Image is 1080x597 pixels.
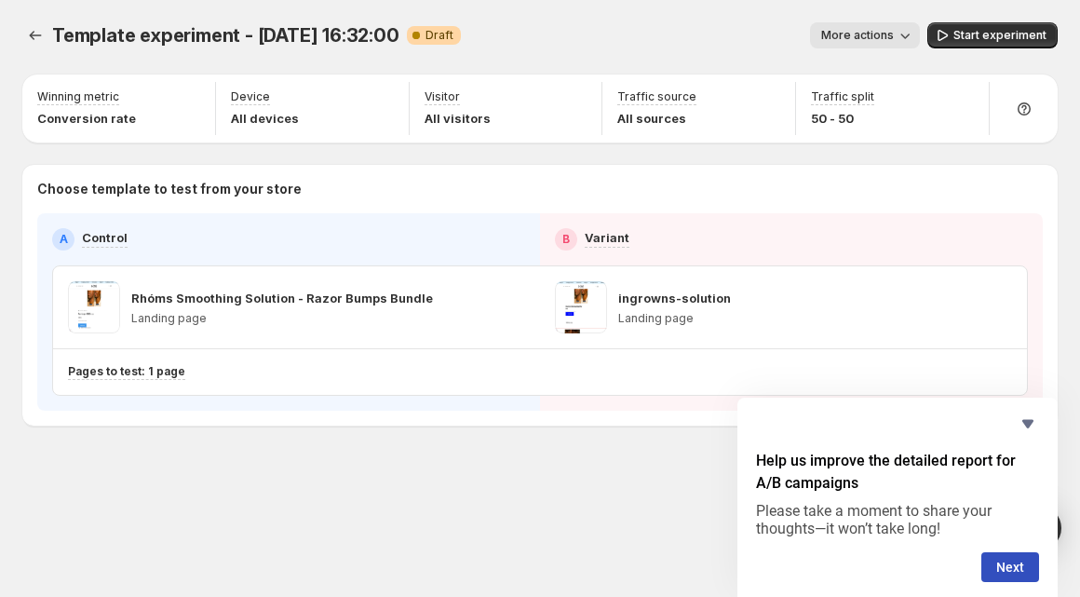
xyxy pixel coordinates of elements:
[131,289,433,307] p: Rhóms Smoothing Solution - Razor Bumps Bundle
[756,450,1039,495] h2: Help us improve the detailed report for A/B campaigns
[555,281,607,333] img: ingrowns-solution
[756,502,1039,537] p: Please take a moment to share your thoughts—it won’t take long!
[425,28,453,43] span: Draft
[756,413,1039,582] div: Help us improve the detailed report for A/B campaigns
[52,24,399,47] span: Template experiment - [DATE] 16:32:00
[37,180,1043,198] p: Choose template to test from your store
[425,109,491,128] p: All visitors
[618,289,731,307] p: ingrowns-solution
[68,281,120,333] img: Rhóms Smoothing Solution - Razor Bumps Bundle
[953,28,1046,43] span: Start experiment
[981,552,1039,582] button: Next question
[231,89,270,104] p: Device
[68,364,185,379] p: Pages to test: 1 page
[618,311,731,326] p: Landing page
[617,109,696,128] p: All sources
[60,232,68,247] h2: A
[37,109,136,128] p: Conversion rate
[425,89,460,104] p: Visitor
[585,228,629,247] p: Variant
[562,232,570,247] h2: B
[131,311,433,326] p: Landing page
[22,22,48,48] button: Experiments
[927,22,1058,48] button: Start experiment
[37,89,119,104] p: Winning metric
[810,22,920,48] button: More actions
[617,89,696,104] p: Traffic source
[811,89,874,104] p: Traffic split
[811,109,874,128] p: 50 - 50
[231,109,299,128] p: All devices
[82,228,128,247] p: Control
[821,28,894,43] span: More actions
[1017,413,1039,435] button: Hide survey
